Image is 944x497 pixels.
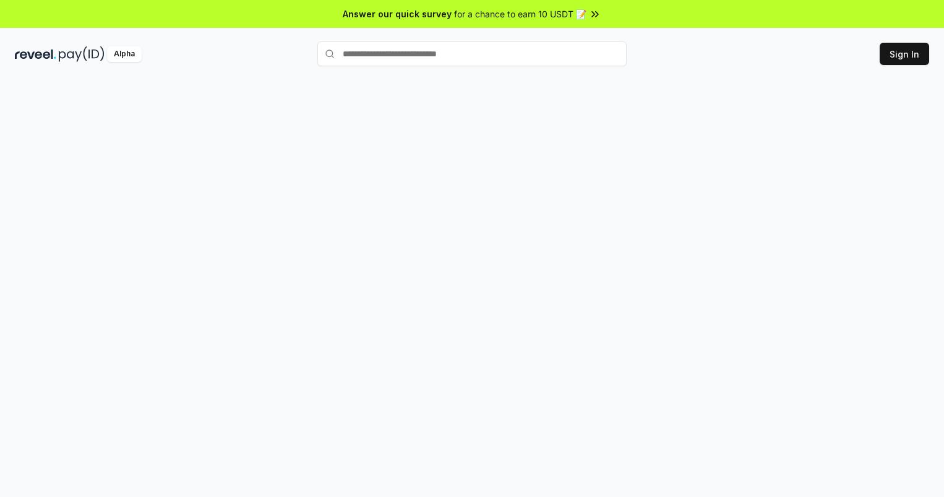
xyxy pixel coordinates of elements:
span: for a chance to earn 10 USDT 📝 [454,7,586,20]
span: Answer our quick survey [343,7,452,20]
div: Alpha [107,46,142,62]
img: reveel_dark [15,46,56,62]
button: Sign In [880,43,929,65]
img: pay_id [59,46,105,62]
